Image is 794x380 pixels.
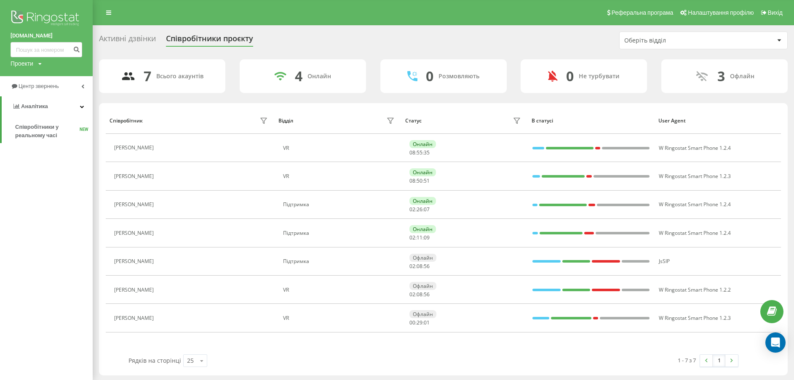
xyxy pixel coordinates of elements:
[424,319,430,326] span: 01
[659,229,731,237] span: W Ringostat Smart Phone 1.2.4
[688,9,754,16] span: Налаштування профілю
[730,73,754,80] div: Офлайн
[424,149,430,156] span: 35
[283,202,397,207] div: Підтримка
[417,234,422,241] span: 11
[409,263,415,270] span: 02
[11,8,82,29] img: Ringostat logo
[15,123,80,140] span: Співробітники у реальному часі
[187,356,194,365] div: 25
[114,230,156,236] div: [PERSON_NAME]
[11,42,82,57] input: Пошук за номером
[426,68,433,84] div: 0
[15,120,93,143] a: Співробітники у реальному часіNEW
[624,37,725,44] div: Оберіть відділ
[295,68,302,84] div: 4
[424,206,430,213] span: 07
[2,96,93,117] a: Аналiтика
[409,225,436,233] div: Онлайн
[409,177,415,184] span: 08
[409,254,436,262] div: Офлайн
[409,168,436,176] div: Онлайн
[409,206,415,213] span: 02
[283,258,397,264] div: Підтримка
[11,32,82,40] a: [DOMAIN_NAME]
[283,315,397,321] div: VR
[114,173,156,179] div: [PERSON_NAME]
[659,201,731,208] span: W Ringostat Smart Phone 1.2.4
[659,144,731,151] span: W Ringostat Smart Phone 1.2.4
[417,263,422,270] span: 08
[114,145,156,151] div: [PERSON_NAME]
[405,118,422,124] div: Статус
[424,291,430,298] span: 56
[114,315,156,321] div: [PERSON_NAME]
[409,292,430,298] div: : :
[678,356,696,364] div: 1 - 7 з 7
[144,68,151,84] div: 7
[659,286,731,293] span: W Ringostat Smart Phone 1.2.2
[114,258,156,264] div: [PERSON_NAME]
[128,356,181,364] span: Рядків на сторінці
[713,355,725,367] a: 1
[114,202,156,207] div: [PERSON_NAME]
[768,9,783,16] span: Вихід
[409,235,430,241] div: : :
[532,118,650,124] div: В статусі
[659,173,731,180] span: W Ringostat Smart Phone 1.2.3
[21,103,48,109] span: Аналiтика
[424,263,430,270] span: 56
[409,310,436,318] div: Офлайн
[409,197,436,205] div: Онлайн
[409,263,430,269] div: : :
[409,291,415,298] span: 02
[409,234,415,241] span: 02
[424,234,430,241] span: 09
[612,9,674,16] span: Реферальна програма
[114,287,156,293] div: [PERSON_NAME]
[110,118,143,124] div: Співробітник
[19,83,59,89] span: Центр звернень
[417,177,422,184] span: 50
[278,118,293,124] div: Відділ
[409,149,415,156] span: 08
[438,73,479,80] div: Розмовляють
[409,150,430,156] div: : :
[283,173,397,179] div: VR
[659,258,670,265] span: JsSIP
[409,282,436,290] div: Офлайн
[417,319,422,326] span: 29
[659,314,731,322] span: W Ringostat Smart Phone 1.2.3
[409,140,436,148] div: Онлайн
[717,68,725,84] div: 3
[409,207,430,213] div: : :
[283,287,397,293] div: VR
[417,149,422,156] span: 55
[424,177,430,184] span: 51
[283,145,397,151] div: VR
[283,230,397,236] div: Підтримка
[579,73,620,80] div: Не турбувати
[166,34,253,47] div: Співробітники проєкту
[409,178,430,184] div: : :
[409,319,415,326] span: 00
[307,73,331,80] div: Онлайн
[11,59,33,68] div: Проекти
[409,320,430,326] div: : :
[658,118,777,124] div: User Agent
[765,332,786,353] div: Open Intercom Messenger
[99,34,156,47] div: Активні дзвінки
[566,68,574,84] div: 0
[156,73,203,80] div: Всього акаунтів
[417,291,422,298] span: 08
[417,206,422,213] span: 26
